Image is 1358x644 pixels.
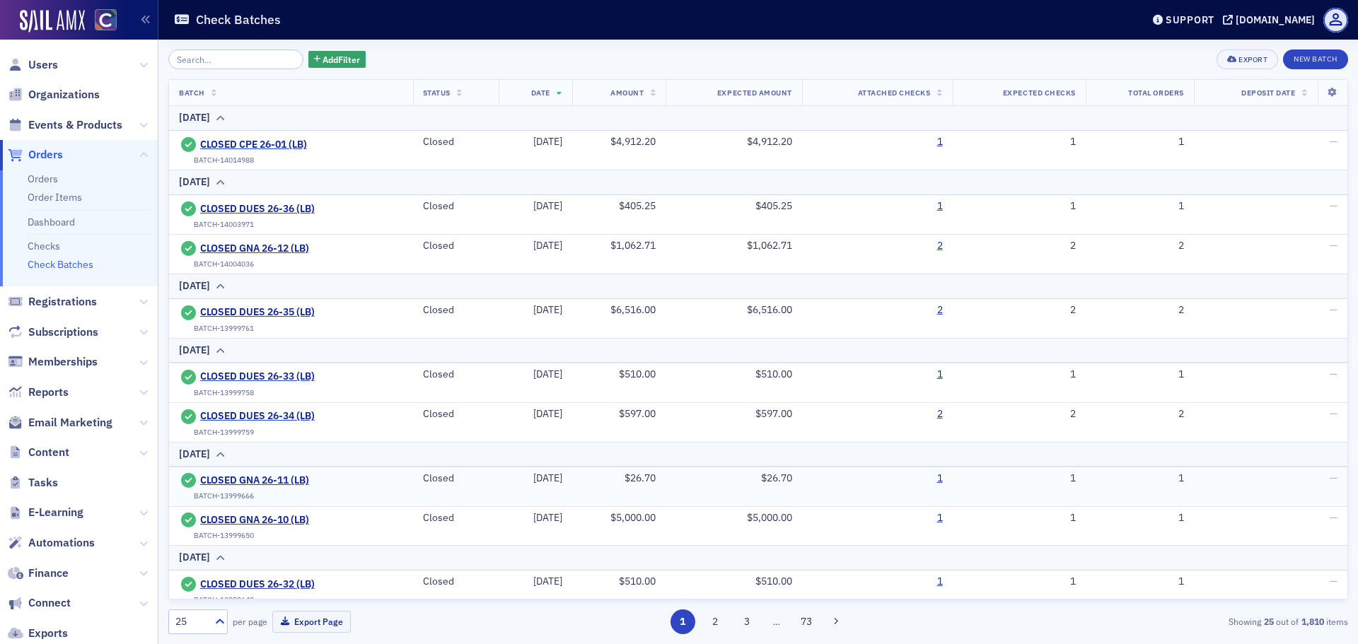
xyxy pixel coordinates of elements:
a: Finance [8,566,69,581]
img: SailAMX [20,10,85,33]
span: Orders [28,147,63,163]
span: [DATE] [533,472,562,484]
span: $6,516.00 [747,303,792,316]
div: 1 [963,575,1076,588]
a: View Homepage [85,9,117,33]
span: [DATE] [533,407,562,420]
a: 1 [937,200,943,213]
div: BATCH-13999761 [194,324,254,333]
span: CLOSED DUES 26-36 (LB) [200,203,329,216]
span: [DATE] [533,575,562,587]
span: Organizations [28,87,100,103]
div: BATCH-13999758 [194,388,254,397]
a: Reports [8,385,69,400]
div: [DATE] [179,343,210,358]
div: Closed [423,408,489,421]
span: CLOSED GNA 26-12 (LB) [200,242,329,255]
a: 1 [937,136,943,148]
span: CLOSED GNA 26-10 (LB) [200,514,329,527]
span: — [1330,407,1337,420]
div: [DATE] [179,110,210,125]
span: Attached Checks [858,88,931,98]
a: 2 [937,240,943,252]
div: [DATE] [179,279,210,293]
span: Reports [28,385,69,400]
span: Connect [28,595,71,611]
div: 1 [1096,368,1184,381]
span: $405.25 [619,199,656,212]
div: BATCH-13999650 [194,531,254,540]
a: 1 [937,472,943,485]
div: 2 [963,240,1076,252]
div: 2 [1096,408,1184,421]
span: Users [28,57,58,73]
button: 3 [735,609,760,634]
div: Closed [423,368,489,381]
span: [DATE] [533,199,562,212]
span: … [767,615,787,628]
button: [DOMAIN_NAME] [1223,15,1320,25]
button: New Batch [1283,49,1348,69]
button: 2 [702,609,727,634]
span: — [1330,199,1337,212]
label: per page [233,615,267,628]
div: Showing out of items [965,615,1348,628]
div: Closed [423,512,489,525]
div: Export [1238,56,1267,64]
span: $510.00 [619,575,656,587]
span: [DATE] [533,135,562,148]
img: SailAMX [95,9,117,31]
span: Content [28,445,69,460]
div: BATCH-14014988 [194,156,254,165]
span: Profile [1323,8,1348,33]
div: 1 [963,512,1076,525]
div: 1 [1096,575,1184,588]
div: Closed [423,575,489,588]
a: Organizations [8,87,100,103]
div: [DOMAIN_NAME] [1236,13,1315,26]
span: $597.00 [619,407,656,420]
a: 1 [937,368,943,381]
span: $4,912.20 [610,135,656,148]
span: CLOSED DUES 26-33 (LB) [200,370,329,383]
span: — [1330,575,1337,587]
a: 1 [937,575,943,588]
span: Memberships [28,354,98,370]
a: CLOSED DUES 26-34 (LB) [200,410,329,423]
div: BATCH-13999649 [194,595,254,604]
span: $510.00 [619,368,656,380]
span: Events & Products [28,117,122,133]
span: Batch [179,88,205,98]
span: $4,912.20 [747,135,792,148]
a: 2 [937,408,943,421]
a: Check Batches [28,258,93,271]
a: Email Marketing [8,415,112,431]
div: Closed [423,472,489,485]
span: — [1330,368,1337,380]
span: CLOSED GNA 26-11 (LB) [200,474,329,487]
span: Add Filter [323,53,360,66]
strong: 1,810 [1299,615,1326,628]
div: Closed [423,200,489,213]
span: E-Learning [28,505,83,520]
span: Registrations [28,294,97,310]
a: Content [8,445,69,460]
span: [DATE] [533,239,562,252]
span: Email Marketing [28,415,112,431]
span: $26.70 [761,472,792,484]
div: BATCH-14004036 [194,259,254,269]
button: 1 [671,609,695,634]
a: New Batch [1283,52,1348,64]
span: Amount [610,88,644,98]
a: CLOSED DUES 26-32 (LB) [200,578,329,591]
span: — [1330,135,1337,148]
div: 2 [1096,240,1184,252]
div: 1 [1096,512,1184,525]
input: Search… [168,49,303,69]
span: CLOSED CPE 26-01 (LB) [200,139,329,151]
div: Closed [423,304,489,317]
span: Expected Amount [717,88,792,98]
div: Closed [423,240,489,252]
span: $405.25 [755,199,792,212]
